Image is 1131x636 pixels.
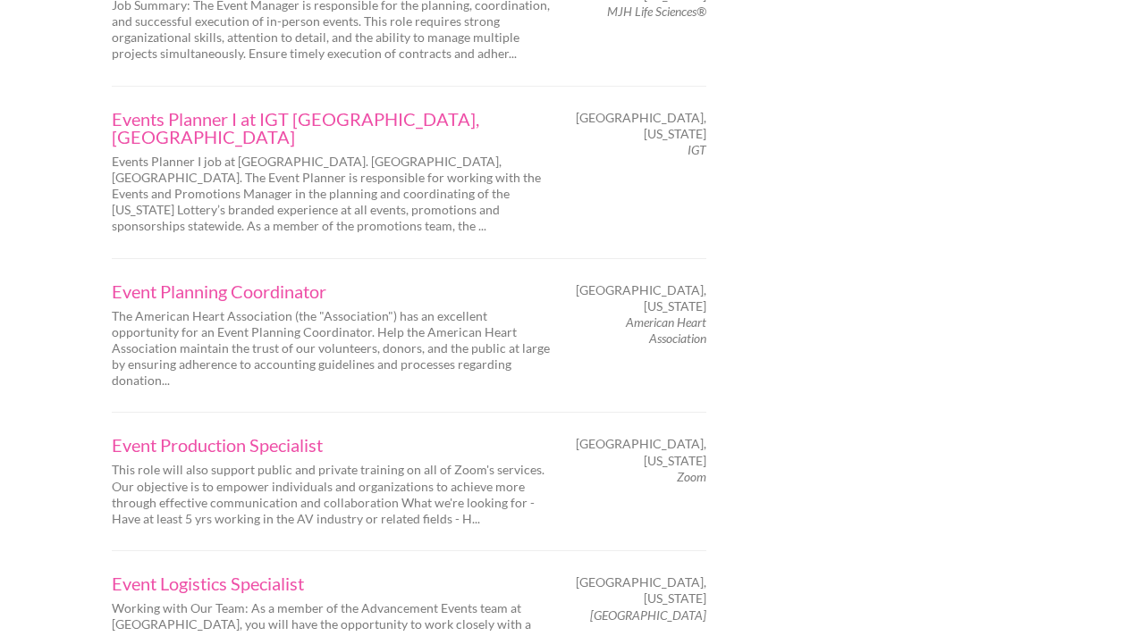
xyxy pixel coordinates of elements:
a: Events Planner I at IGT [GEOGRAPHIC_DATA], [GEOGRAPHIC_DATA] [112,110,550,146]
span: [GEOGRAPHIC_DATA], [US_STATE] [576,110,706,142]
p: This role will also support public and private training on all of Zoom's services. Our objective ... [112,462,550,527]
em: MJH Life Sciences® [607,4,706,19]
p: Events Planner I job at [GEOGRAPHIC_DATA]. [GEOGRAPHIC_DATA], [GEOGRAPHIC_DATA]. The Event Planne... [112,154,550,235]
em: Zoom [677,469,706,484]
em: IGT [688,142,706,157]
p: The American Heart Association (the "Association") has an excellent opportunity for an Event Plan... [112,308,550,389]
span: [GEOGRAPHIC_DATA], [US_STATE] [576,574,706,607]
a: Event Planning Coordinator [112,282,550,300]
em: [GEOGRAPHIC_DATA] [590,607,706,623]
span: [GEOGRAPHIC_DATA], [US_STATE] [576,282,706,314]
a: Event Production Specialist [112,436,550,454]
em: American Heart Association [626,314,706,346]
a: Event Logistics Specialist [112,574,550,592]
span: [GEOGRAPHIC_DATA], [US_STATE] [576,436,706,468]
